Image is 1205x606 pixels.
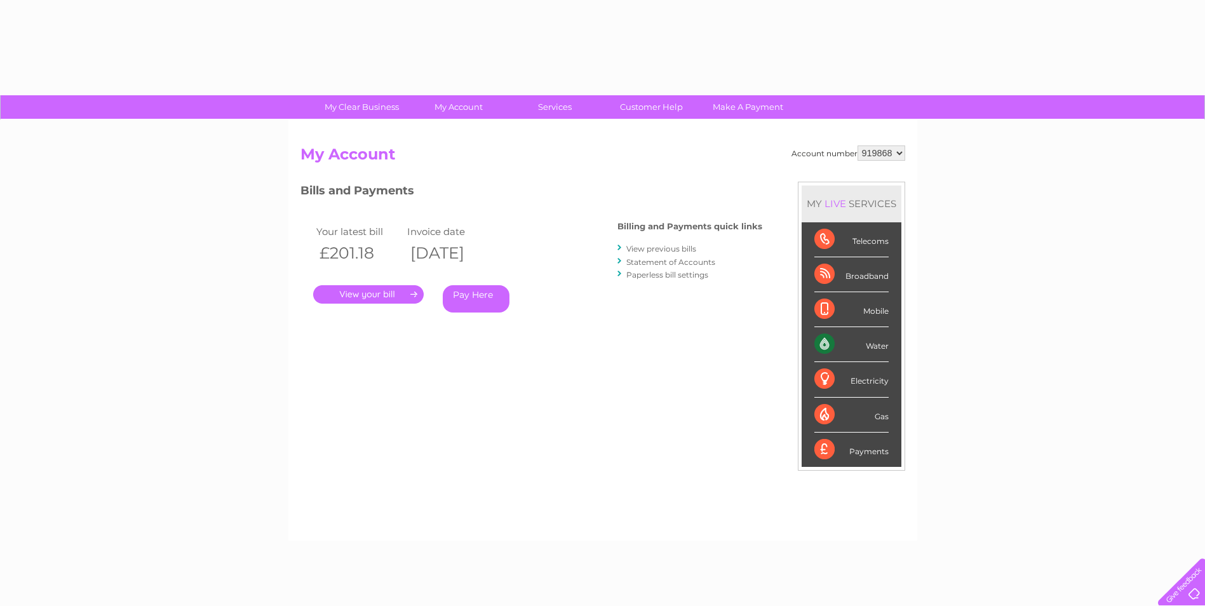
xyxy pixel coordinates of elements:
[814,257,889,292] div: Broadband
[814,398,889,433] div: Gas
[313,285,424,304] a: .
[814,222,889,257] div: Telecoms
[626,270,708,279] a: Paperless bill settings
[791,145,905,161] div: Account number
[309,95,414,119] a: My Clear Business
[617,222,762,231] h4: Billing and Payments quick links
[814,327,889,362] div: Water
[404,240,495,266] th: [DATE]
[814,433,889,467] div: Payments
[300,182,762,204] h3: Bills and Payments
[313,240,405,266] th: £201.18
[599,95,704,119] a: Customer Help
[626,244,696,253] a: View previous bills
[313,223,405,240] td: Your latest bill
[406,95,511,119] a: My Account
[696,95,800,119] a: Make A Payment
[502,95,607,119] a: Services
[443,285,509,313] a: Pay Here
[404,223,495,240] td: Invoice date
[822,198,849,210] div: LIVE
[814,362,889,397] div: Electricity
[300,145,905,170] h2: My Account
[814,292,889,327] div: Mobile
[802,185,901,222] div: MY SERVICES
[626,257,715,267] a: Statement of Accounts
